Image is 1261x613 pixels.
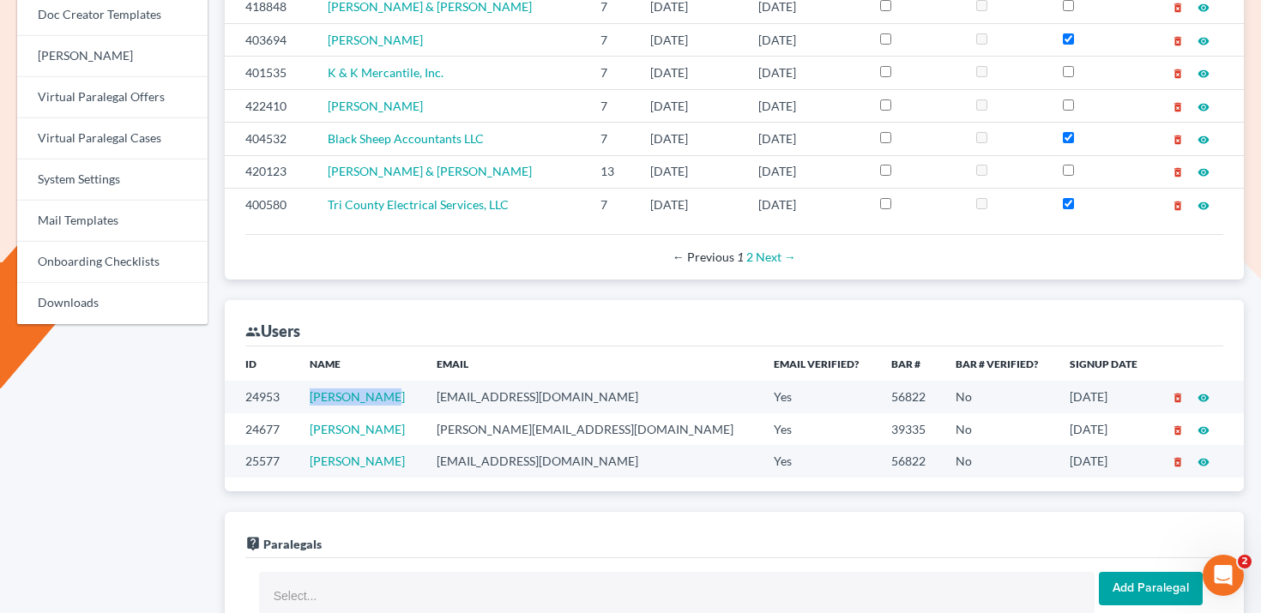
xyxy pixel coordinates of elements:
td: [DATE] [637,23,745,56]
td: 56822 [878,445,942,477]
td: 420123 [225,155,314,188]
th: Bar # [878,346,942,381]
i: delete_forever [1172,2,1184,14]
td: [DATE] [1056,445,1155,477]
a: Black Sheep Accountants LLC [328,131,484,146]
a: visibility [1198,389,1210,404]
td: 24953 [225,381,296,412]
input: Add Paralegal [1099,572,1203,606]
em: Page 1 [737,249,744,264]
td: [DATE] [745,189,866,221]
td: [DATE] [1056,413,1155,445]
td: [DATE] [745,57,866,89]
div: Pagination [259,249,1210,266]
span: 2 [1238,555,1252,568]
td: No [942,445,1056,477]
td: 7 [587,23,637,56]
a: visibility [1198,99,1210,113]
a: delete_forever [1172,422,1184,436]
td: No [942,413,1056,445]
a: delete_forever [1172,197,1184,212]
td: 401535 [225,57,314,89]
td: 25577 [225,445,296,477]
i: visibility [1198,200,1210,212]
a: [PERSON_NAME] [328,33,423,47]
td: 422410 [225,89,314,122]
td: [PERSON_NAME][EMAIL_ADDRESS][DOMAIN_NAME] [423,413,760,445]
a: visibility [1198,131,1210,146]
a: Virtual Paralegal Offers [17,77,208,118]
a: Onboarding Checklists [17,242,208,283]
td: [DATE] [637,155,745,188]
a: visibility [1198,33,1210,47]
td: [DATE] [745,23,866,56]
i: delete_forever [1172,68,1184,80]
a: System Settings [17,159,208,201]
a: delete_forever [1172,33,1184,47]
td: 7 [587,57,637,89]
td: 403694 [225,23,314,56]
i: delete_forever [1172,134,1184,146]
a: Page 2 [746,249,753,264]
i: visibility [1198,134,1210,146]
a: [PERSON_NAME] & [PERSON_NAME] [328,164,532,178]
a: Virtual Paralegal Cases [17,118,208,159]
a: visibility [1198,422,1210,436]
a: delete_forever [1172,65,1184,80]
td: 404532 [225,123,314,155]
a: K & K Mercantile, Inc. [328,65,443,80]
td: [EMAIL_ADDRESS][DOMAIN_NAME] [423,445,760,477]
td: 39335 [878,413,942,445]
th: Email Verified? [760,346,877,381]
i: delete_forever [1172,101,1184,113]
a: Next page [756,249,796,264]
span: Previous page [673,249,734,264]
td: [EMAIL_ADDRESS][DOMAIN_NAME] [423,381,760,412]
td: [DATE] [637,123,745,155]
td: [DATE] [745,89,866,122]
i: visibility [1198,101,1210,113]
i: group [245,324,261,340]
th: Signup Date [1056,346,1155,381]
a: visibility [1198,65,1210,80]
th: ID [225,346,296,381]
a: delete_forever [1172,131,1184,146]
i: visibility [1198,424,1210,436]
a: [PERSON_NAME] [328,99,423,113]
i: delete_forever [1172,166,1184,178]
a: Tri County Electrical Services, LLC [328,197,509,212]
a: [PERSON_NAME] [310,454,405,468]
i: delete_forever [1172,456,1184,468]
a: [PERSON_NAME] [17,36,208,77]
div: Users [245,321,300,341]
i: delete_forever [1172,35,1184,47]
a: delete_forever [1172,164,1184,178]
th: Name [296,346,424,381]
td: Yes [760,413,877,445]
th: Bar # Verified? [942,346,1056,381]
td: [DATE] [637,89,745,122]
span: Paralegals [263,537,322,551]
iframe: Intercom live chat [1203,555,1244,596]
th: Email [423,346,760,381]
a: visibility [1198,454,1210,468]
a: delete_forever [1172,99,1184,113]
td: No [942,381,1056,412]
td: [DATE] [745,123,866,155]
td: 400580 [225,189,314,221]
i: visibility [1198,35,1210,47]
a: visibility [1198,197,1210,212]
i: visibility [1198,456,1210,468]
td: 24677 [225,413,296,445]
a: [PERSON_NAME] [310,389,405,404]
a: Mail Templates [17,201,208,242]
a: [PERSON_NAME] [310,422,405,436]
a: delete_forever [1172,454,1184,468]
td: [DATE] [745,155,866,188]
i: visibility [1198,392,1210,404]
